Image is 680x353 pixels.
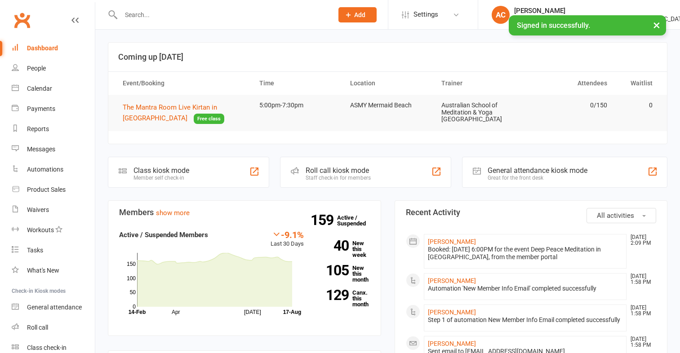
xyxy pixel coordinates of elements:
[251,72,342,95] th: Time
[11,9,33,31] a: Clubworx
[271,229,304,239] div: -9.1%
[433,72,524,95] th: Trainer
[306,175,371,181] div: Staff check-in for members
[12,180,95,200] a: Product Sales
[12,139,95,159] a: Messages
[428,285,623,292] div: Automation 'New Member Info Email' completed successfully
[27,166,63,173] div: Automations
[12,200,95,220] a: Waivers
[488,166,587,175] div: General attendance kiosk mode
[12,260,95,281] a: What's New
[27,324,48,331] div: Roll call
[406,208,657,217] h3: Recent Activity
[492,6,510,24] div: AC
[317,240,370,258] a: 40New this week
[12,159,95,180] a: Automations
[428,309,476,316] a: [PERSON_NAME]
[306,166,371,175] div: Roll call kiosk mode
[342,95,433,116] td: ASMY Mermaid Beach
[119,231,208,239] strong: Active / Suspended Members
[12,99,95,119] a: Payments
[12,119,95,139] a: Reports
[118,9,327,21] input: Search...
[337,208,377,233] a: 159Active / Suspended
[626,336,656,348] time: [DATE] 1:58 PM
[524,72,615,95] th: Attendees
[12,38,95,58] a: Dashboard
[517,21,590,30] span: Signed in successfully.
[27,206,49,213] div: Waivers
[317,264,349,277] strong: 105
[311,213,337,227] strong: 159
[133,166,189,175] div: Class kiosk mode
[587,208,656,223] button: All activities
[428,316,623,324] div: Step 1 of automation New Member Info Email completed successfully
[615,95,661,116] td: 0
[626,234,656,246] time: [DATE] 2:09 PM
[433,95,524,130] td: Australian School of Meditation & Yoga [GEOGRAPHIC_DATA]
[27,247,43,254] div: Tasks
[119,208,370,217] h3: Members
[27,85,52,92] div: Calendar
[615,72,661,95] th: Waitlist
[524,95,615,116] td: 0/150
[123,103,217,122] span: The Mantra Room Live Kirtan in [GEOGRAPHIC_DATA]
[115,72,251,95] th: Event/Booking
[133,175,189,181] div: Member self check-in
[12,297,95,318] a: General attendance kiosk mode
[338,7,377,22] button: Add
[428,238,476,245] a: [PERSON_NAME]
[317,265,370,282] a: 105New this month
[317,288,349,302] strong: 129
[27,267,59,274] div: What's New
[27,304,82,311] div: General attendance
[27,226,54,234] div: Workouts
[488,175,587,181] div: Great for the front desk
[317,290,370,307] a: 129Canx. this month
[626,274,656,285] time: [DATE] 1:58 PM
[428,340,476,347] a: [PERSON_NAME]
[27,105,55,112] div: Payments
[12,220,95,240] a: Workouts
[271,229,304,249] div: Last 30 Days
[428,277,476,284] a: [PERSON_NAME]
[12,79,95,99] a: Calendar
[27,344,67,351] div: Class check-in
[12,318,95,338] a: Roll call
[194,114,224,124] span: Free class
[27,65,46,72] div: People
[354,11,365,18] span: Add
[649,15,665,35] button: ×
[626,305,656,317] time: [DATE] 1:58 PM
[317,239,349,252] strong: 40
[118,53,657,62] h3: Coming up [DATE]
[251,95,342,116] td: 5:00pm-7:30pm
[413,4,438,25] span: Settings
[27,44,58,52] div: Dashboard
[27,125,49,132] div: Reports
[27,146,55,153] div: Messages
[342,72,433,95] th: Location
[27,186,66,193] div: Product Sales
[428,246,623,261] div: Booked: [DATE] 6:00PM for the event Deep Peace Meditation in [GEOGRAPHIC_DATA], from the member p...
[597,212,634,220] span: All activities
[12,240,95,260] a: Tasks
[12,58,95,79] a: People
[123,102,243,124] button: The Mantra Room Live Kirtan in [GEOGRAPHIC_DATA]Free class
[156,209,190,217] a: show more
